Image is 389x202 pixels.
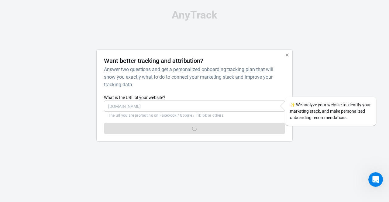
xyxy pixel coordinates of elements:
[104,57,203,64] h4: Want better tracking and attribution?
[290,102,295,107] span: sparkles
[368,172,383,187] iframe: Intercom live chat
[104,94,285,101] label: What is the URL of your website?
[285,97,376,126] div: We analyze your website to identify your marketing stack, and make personalized onboarding recomm...
[104,66,282,88] h6: Answer two questions and get a personalized onboarding tracking plan that will show you exactly w...
[43,10,346,20] div: AnyTrack
[104,101,285,112] input: https://yourwebsite.com/landing-page
[108,113,281,118] p: The url you are promoting on Facebook / Google / TikTok or others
